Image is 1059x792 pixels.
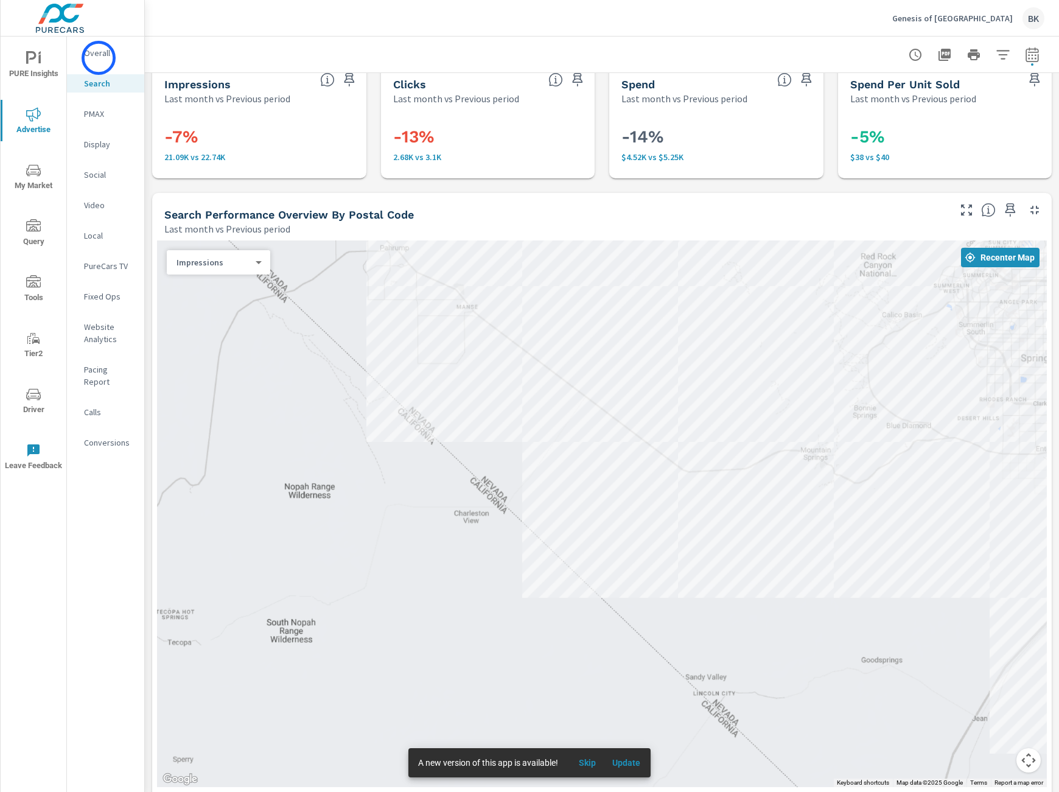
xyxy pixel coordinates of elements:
p: $4,518 vs $5,252 [621,152,811,162]
button: Update [607,753,646,773]
button: Keyboard shortcuts [837,779,889,787]
span: The number of times an ad was shown on your behalf. [320,72,335,87]
span: Leave Feedback [4,443,63,473]
button: Skip [568,753,607,773]
span: Skip [573,757,602,768]
div: Local [67,226,144,245]
span: Save this to your personalized report [1001,200,1020,220]
div: Overall [67,44,144,62]
p: PMAX [84,108,135,120]
span: Driver [4,387,63,417]
h5: Search Performance Overview By Postal Code [164,208,414,221]
span: Tier2 [4,331,63,361]
div: Social [67,166,144,184]
button: Minimize Widget [1025,200,1044,220]
h5: Spend Per Unit Sold [850,78,960,91]
h3: -13% [393,127,583,147]
p: Search [84,77,135,89]
p: Genesis of [GEOGRAPHIC_DATA] [892,13,1013,24]
p: 2,683 vs 3,097 [393,152,583,162]
div: nav menu [1,37,66,485]
p: Display [84,138,135,150]
span: The number of times an ad was clicked by a consumer. [548,72,563,87]
h3: -7% [164,127,354,147]
p: Calls [84,406,135,418]
p: Last month vs Previous period [393,91,519,106]
h5: Spend [621,78,655,91]
div: Calls [67,403,144,421]
div: Conversions [67,433,144,452]
button: "Export Report to PDF" [932,43,957,67]
button: Print Report [962,43,986,67]
div: Search [67,74,144,93]
p: Last month vs Previous period [850,91,976,106]
span: PURE Insights [4,51,63,81]
p: 21,091 vs 22,742 [164,152,354,162]
a: Open this area in Google Maps (opens a new window) [160,771,200,787]
h3: -5% [850,127,1040,147]
p: $38 vs $40 [850,152,1040,162]
span: The amount of money spent on advertising during the period. [777,72,792,87]
div: Video [67,196,144,214]
div: PureCars TV [67,257,144,275]
div: Website Analytics [67,318,144,348]
p: Social [84,169,135,181]
span: Save this to your personalized report [340,70,359,89]
p: Website Analytics [84,321,135,345]
p: PureCars TV [84,260,135,272]
a: Terms (opens in new tab) [970,779,987,786]
div: BK [1022,7,1044,29]
span: Save this to your personalized report [1025,70,1044,89]
p: Pacing Report [84,363,135,388]
div: Pacing Report [67,360,144,391]
button: Select Date Range [1020,43,1044,67]
div: PMAX [67,105,144,123]
button: Recenter Map [961,248,1040,267]
span: Understand Search performance data by postal code. Individual postal codes can be selected and ex... [981,203,996,217]
h5: Impressions [164,78,231,91]
button: Map camera controls [1016,748,1041,773]
h5: Clicks [393,78,426,91]
a: Report a map error [994,779,1043,786]
div: Display [67,135,144,153]
span: Update [612,757,641,768]
span: Save this to your personalized report [568,70,587,89]
p: Impressions [177,257,251,268]
button: Apply Filters [991,43,1015,67]
span: Query [4,219,63,249]
span: Tools [4,275,63,305]
h3: -14% [621,127,811,147]
p: Conversions [84,436,135,449]
div: Fixed Ops [67,287,144,306]
span: Advertise [4,107,63,137]
span: My Market [4,163,63,193]
img: Google [160,771,200,787]
button: Make Fullscreen [957,200,976,220]
p: Last month vs Previous period [164,91,290,106]
p: Last month vs Previous period [164,222,290,236]
p: Last month vs Previous period [621,91,747,106]
p: Fixed Ops [84,290,135,303]
span: A new version of this app is available! [418,758,558,768]
div: Impressions [167,257,260,268]
span: Recenter Map [966,252,1035,263]
span: Save this to your personalized report [797,70,816,89]
p: Local [84,230,135,242]
p: Video [84,199,135,211]
p: Overall [84,47,135,59]
span: Map data ©2025 Google [896,779,963,786]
